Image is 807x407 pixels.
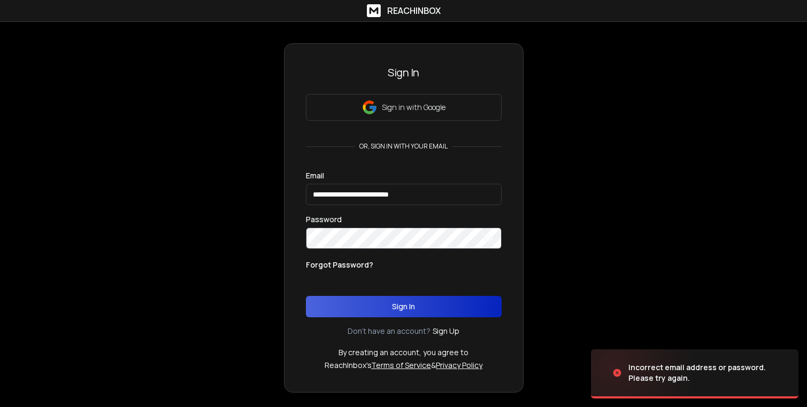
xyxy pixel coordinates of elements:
[355,142,452,151] p: or, sign in with your email
[387,4,441,17] h1: ReachInbox
[339,347,468,358] p: By creating an account, you agree to
[306,260,373,270] p: Forgot Password?
[325,360,482,371] p: ReachInbox's &
[433,326,459,336] a: Sign Up
[306,216,342,223] label: Password
[628,362,786,383] div: Incorrect email address or password. Please try again.
[306,172,324,179] label: Email
[371,360,431,370] a: Terms of Service
[306,94,502,121] button: Sign in with Google
[367,4,441,17] a: ReachInbox
[306,65,502,80] h3: Sign In
[591,344,698,402] img: image
[306,296,502,317] button: Sign In
[348,326,431,336] p: Don't have an account?
[382,102,445,113] p: Sign in with Google
[436,360,482,370] a: Privacy Policy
